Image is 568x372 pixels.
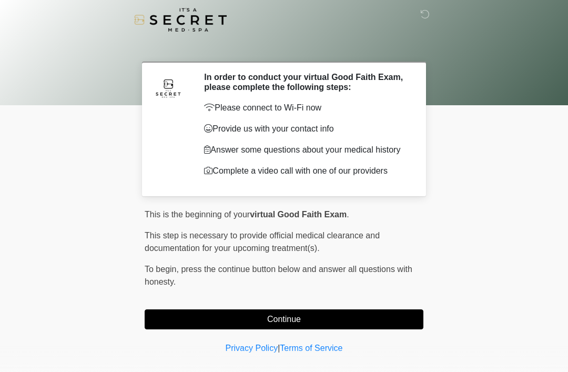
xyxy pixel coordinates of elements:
[204,165,408,177] p: Complete a video call with one of our providers
[145,210,250,219] span: This is the beginning of your
[145,265,181,274] span: To begin,
[204,72,408,92] h2: In order to conduct your virtual Good Faith Exam, please complete the following steps:
[278,344,280,353] a: |
[226,344,278,353] a: Privacy Policy
[134,8,227,32] img: It's A Secret Med Spa Logo
[347,210,349,219] span: .
[204,123,408,135] p: Provide us with your contact info
[153,72,184,104] img: Agent Avatar
[137,38,431,57] h1: ‎ ‎
[145,309,423,329] button: Continue
[145,265,412,286] span: press the continue button below and answer all questions with honesty.
[280,344,342,353] a: Terms of Service
[204,102,408,114] p: Please connect to Wi-Fi now
[145,231,380,253] span: This step is necessary to provide official medical clearance and documentation for your upcoming ...
[204,144,408,156] p: Answer some questions about your medical history
[250,210,347,219] strong: virtual Good Faith Exam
